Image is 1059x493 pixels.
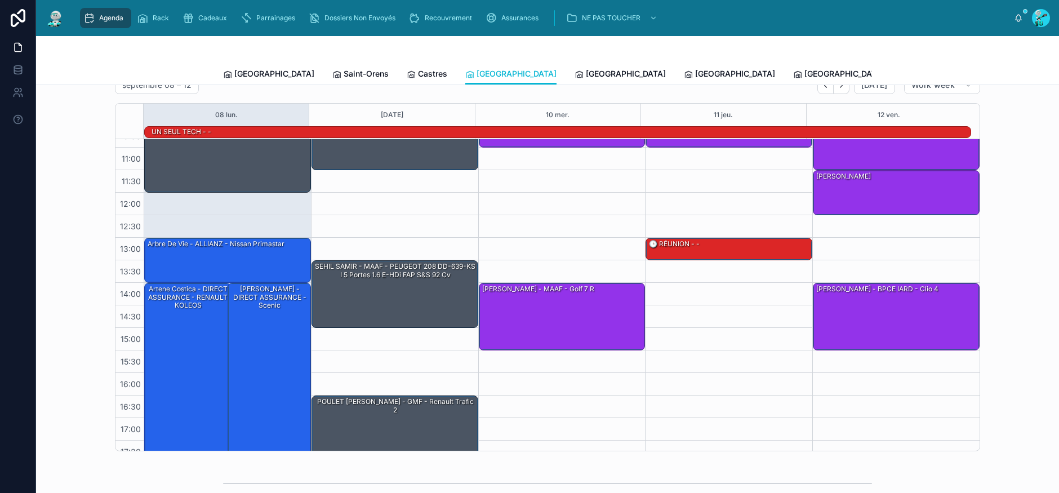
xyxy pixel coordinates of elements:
div: UN SEUL TECH - - [150,126,212,137]
span: 15:30 [118,357,144,366]
span: Agenda [99,14,123,23]
span: [GEOGRAPHIC_DATA] [234,68,314,79]
div: [PERSON_NAME] - DIRECT ASSURANCE - Scenic [230,284,310,310]
span: Cadeaux [198,14,227,23]
div: scrollable content [74,6,1014,30]
span: [GEOGRAPHIC_DATA] [695,68,775,79]
a: Rack [134,8,177,28]
div: POULET [PERSON_NAME] - GMF - renault trafic 2 [314,397,477,415]
div: [PERSON_NAME] [815,171,872,181]
a: Recouvrement [406,8,480,28]
div: Arbre de vie - ALLIANZ - Nissan primastar [146,239,286,249]
a: [GEOGRAPHIC_DATA] [575,64,666,86]
a: NE PAS TOUCHER [563,8,663,28]
div: 🕒 RÉUNION - - [648,239,701,249]
span: Castres [418,68,447,79]
button: 11 jeu. [714,104,733,126]
div: SEHIL SAMIR - MAAF - PEUGEOT 208 DD-639-KS I 5 Portes 1.6 e-HDi FAP S&S 92 cv [312,261,478,327]
div: [PERSON_NAME] - MAAF - Golf 7 r [481,284,595,294]
div: [PERSON_NAME] [813,171,979,215]
button: 10 mer. [546,104,569,126]
a: [GEOGRAPHIC_DATA] [793,64,884,86]
span: 16:00 [117,379,144,389]
a: Agenda [80,8,131,28]
img: App logo [45,9,65,27]
a: Dossiers Non Envoyés [305,8,403,28]
span: 11:30 [119,176,144,186]
div: 🕒 RÉUNION - - [646,238,812,260]
div: [PERSON_NAME] - MAAF - Golf 7 r [479,283,645,350]
div: SEHIL SAMIR - MAAF - PEUGEOT 208 DD-639-KS I 5 Portes 1.6 e-HDi FAP S&S 92 cv [314,261,477,280]
div: [PERSON_NAME] - MACIF - Renault clio campus [813,126,979,170]
a: Parrainages [237,8,303,28]
span: 14:30 [117,312,144,321]
div: [PERSON_NAME] - BPCE IARD - Clio 4 [813,283,979,350]
span: 12:30 [117,221,144,231]
button: Work week [904,76,980,94]
span: Rack [153,14,169,23]
span: 11:00 [119,154,144,163]
span: [DATE] [861,80,888,90]
a: Castres [407,64,447,86]
div: POULET [PERSON_NAME] - GMF - renault trafic 2 [312,396,478,463]
span: 15:00 [118,334,144,344]
span: [GEOGRAPHIC_DATA] [804,68,884,79]
button: 12 ven. [878,104,900,126]
a: [GEOGRAPHIC_DATA] [223,64,314,86]
div: [PERSON_NAME] - DIRECT ASSURANCE - Scenic [228,283,310,463]
button: [DATE] [854,76,895,94]
a: [GEOGRAPHIC_DATA] [684,64,775,86]
span: Work week [911,80,955,90]
a: Saint-Orens [332,64,389,86]
span: Saint-Orens [344,68,389,79]
span: Recouvrement [425,14,472,23]
span: 16:30 [117,402,144,411]
button: Back [817,77,834,94]
span: [GEOGRAPHIC_DATA] [586,68,666,79]
h2: septembre 08 – 12 [122,79,192,91]
span: NE PAS TOUCHER [582,14,640,23]
span: 13:00 [117,244,144,254]
a: Cadeaux [179,8,235,28]
div: [PERSON_NAME] - MACIF - [PERSON_NAME] [145,126,310,192]
button: 08 lun. [215,104,238,126]
div: [PERSON_NAME] - BPCE IARD - Clio 4 [815,284,940,294]
span: 17:00 [118,424,144,434]
span: [GEOGRAPHIC_DATA] [477,68,557,79]
a: [GEOGRAPHIC_DATA] [465,64,557,85]
div: artene costica - DIRECT ASSURANCE - RENAULT KOLEOS [146,284,230,310]
span: 14:00 [117,289,144,299]
span: 13:30 [117,267,144,276]
span: Parrainages [256,14,295,23]
button: [DATE] [381,104,403,126]
span: Assurances [501,14,539,23]
span: 12:00 [117,199,144,208]
span: 10:30 [117,131,144,141]
div: Arbre de vie - ALLIANZ - Nissan primastar [145,238,310,282]
div: artene costica - DIRECT ASSURANCE - RENAULT KOLEOS [145,283,230,463]
button: Next [834,77,849,94]
span: Dossiers Non Envoyés [324,14,395,23]
span: 17:30 [118,447,144,456]
a: Assurances [482,8,546,28]
div: UN SEUL TECH - - [150,127,212,137]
